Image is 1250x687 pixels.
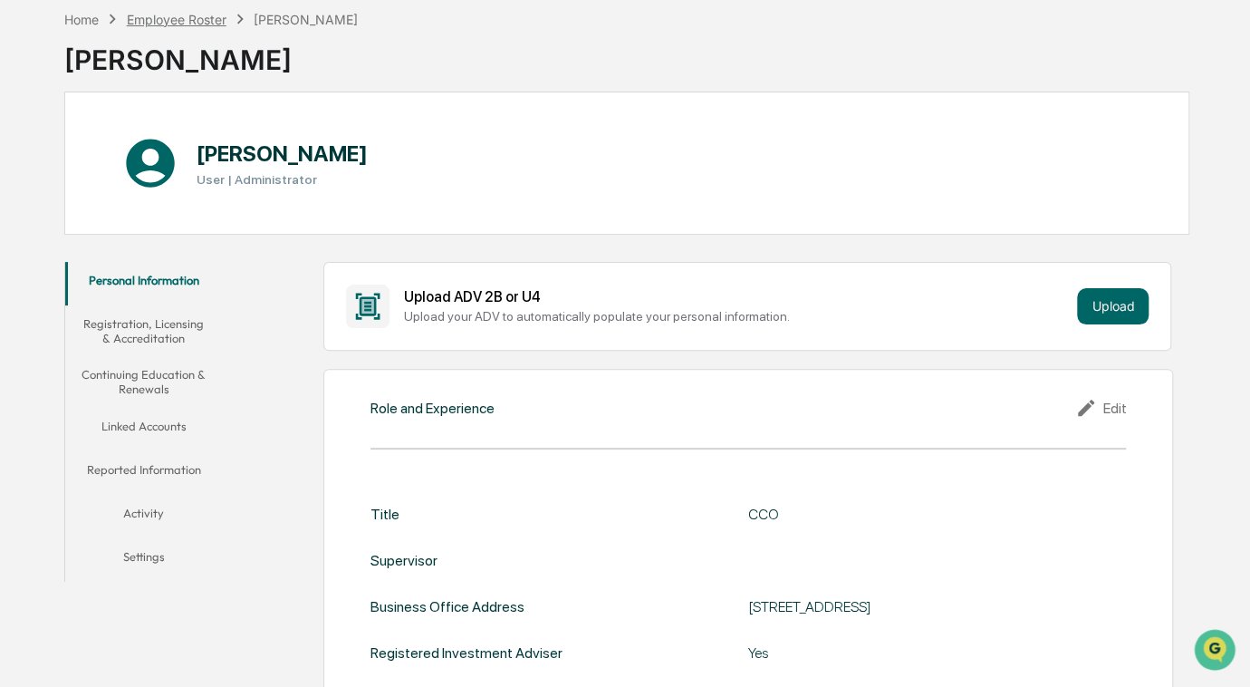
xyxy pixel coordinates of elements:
div: Title [370,506,399,523]
div: 🖐️ [18,323,33,337]
div: Registered Investment Adviser [370,644,562,662]
div: Edit [1075,397,1126,419]
div: Home [64,12,99,27]
a: 🔎Data Lookup [11,348,121,381]
div: Business Office Address [370,598,524,615]
h1: [PERSON_NAME] [196,140,367,167]
button: See all [281,197,330,218]
iframe: Open customer support [1192,627,1241,676]
button: Personal Information [65,262,222,305]
div: Employee Roster [127,12,226,27]
div: secondary tabs example [65,262,222,582]
span: [PERSON_NAME] [56,246,147,260]
div: [STREET_ADDRESS] [748,598,1126,615]
div: Role and Experience [370,400,495,417]
span: Data Lookup [36,355,114,373]
span: • [150,246,157,260]
div: Upload ADV 2B or U4 [404,288,1071,305]
div: 🔎 [18,357,33,372]
div: [PERSON_NAME] [254,12,358,27]
h3: User | Administrator [196,172,367,187]
img: Jack Rasmussen [18,228,47,257]
button: Linked Accounts [65,408,222,451]
div: Supervisor [370,552,437,569]
img: 1746055101610-c473b297-6a78-478c-a979-82029cc54cd1 [18,138,51,170]
button: Reported Information [65,451,222,495]
span: Pylon [180,400,219,413]
span: Preclearance [36,321,117,339]
div: Start new chat [82,138,297,156]
span: Attestations [149,321,225,339]
span: Sep 30 [160,246,198,260]
button: Settings [65,538,222,582]
img: 8933085812038_c878075ebb4cc5468115_72.jpg [38,138,71,170]
a: Powered byPylon [128,399,219,413]
div: CCO [748,506,1126,523]
a: 🗄️Attestations [124,314,232,346]
div: Past conversations [18,200,121,215]
button: Activity [65,495,222,538]
a: 🖐️Preclearance [11,314,124,346]
button: Registration, Licensing & Accreditation [65,305,222,357]
button: Continuing Education & Renewals [65,356,222,408]
div: Upload your ADV to automatically populate your personal information. [404,309,1071,324]
p: How can we help? [18,37,330,66]
div: We're available if you need us! [82,156,249,170]
img: 1746055101610-c473b297-6a78-478c-a979-82029cc54cd1 [36,247,51,261]
div: [PERSON_NAME] [64,29,358,76]
button: Upload [1077,288,1149,324]
div: 🗄️ [131,323,146,337]
button: Start new chat [308,143,330,165]
div: Yes [748,644,1126,662]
